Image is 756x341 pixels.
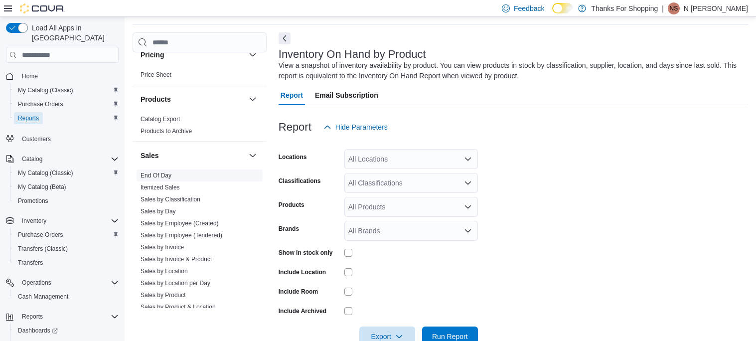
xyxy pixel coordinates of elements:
span: My Catalog (Beta) [18,183,66,191]
button: Sales [141,151,245,161]
span: Operations [18,277,119,289]
div: N Spence [668,2,680,14]
button: Operations [2,276,123,290]
label: Brands [279,225,299,233]
span: Home [18,70,119,82]
a: Price Sheet [141,71,171,78]
span: Transfers [14,257,119,269]
label: Include Room [279,288,318,296]
span: Home [22,72,38,80]
button: Reports [2,310,123,324]
span: Reports [18,114,39,122]
a: Sales by Employee (Created) [141,220,219,227]
span: My Catalog (Classic) [18,86,73,94]
button: Inventory [2,214,123,228]
div: Products [133,113,267,141]
span: Report [281,85,303,105]
button: Catalog [18,153,46,165]
a: Dashboards [14,325,62,337]
a: Sales by Invoice & Product [141,256,212,263]
span: Purchase Orders [14,229,119,241]
p: N [PERSON_NAME] [684,2,748,14]
button: Reports [18,311,47,323]
button: Purchase Orders [10,97,123,111]
span: My Catalog (Classic) [14,167,119,179]
span: Transfers (Classic) [14,243,119,255]
span: Transfers (Classic) [18,245,68,253]
button: Open list of options [464,203,472,211]
span: NS [670,2,678,14]
button: Sales [247,150,259,162]
span: Sales by Classification [141,195,200,203]
a: Sales by Employee (Tendered) [141,232,222,239]
span: Cash Management [14,291,119,303]
span: Customers [22,135,51,143]
span: Sales by Employee (Tendered) [141,231,222,239]
button: Inventory [18,215,50,227]
span: Cash Management [18,293,68,301]
button: Transfers [10,256,123,270]
span: Sales by Product [141,291,186,299]
span: Sales by Invoice & Product [141,255,212,263]
a: Sales by Classification [141,196,200,203]
a: Sales by Day [141,208,176,215]
span: Transfers [18,259,43,267]
a: Transfers [14,257,47,269]
span: Hide Parameters [335,122,388,132]
a: Itemized Sales [141,184,180,191]
button: Promotions [10,194,123,208]
input: Dark Mode [552,3,573,13]
h3: Report [279,121,311,133]
span: Sales by Location [141,267,188,275]
span: Catalog [22,155,42,163]
button: My Catalog (Beta) [10,180,123,194]
a: Customers [18,133,55,145]
button: Open list of options [464,179,472,187]
a: Products to Archive [141,128,192,135]
button: Cash Management [10,290,123,304]
a: Home [18,70,42,82]
h3: Pricing [141,50,164,60]
a: Reports [14,112,43,124]
button: Pricing [141,50,245,60]
a: Sales by Product & Location [141,304,216,311]
a: Sales by Location [141,268,188,275]
span: Promotions [14,195,119,207]
span: Sales by Day [141,207,176,215]
span: Reports [14,112,119,124]
span: Load All Apps in [GEOGRAPHIC_DATA] [28,23,119,43]
span: Itemized Sales [141,183,180,191]
button: Next [279,32,291,44]
a: Cash Management [14,291,72,303]
span: Reports [22,313,43,321]
span: Purchase Orders [18,100,63,108]
span: Purchase Orders [14,98,119,110]
button: Hide Parameters [319,117,392,137]
a: My Catalog (Beta) [14,181,70,193]
span: Catalog Export [141,115,180,123]
a: My Catalog (Classic) [14,167,77,179]
span: Reports [18,311,119,323]
label: Show in stock only [279,249,333,257]
span: Sales by Location per Day [141,279,210,287]
span: Dashboards [14,325,119,337]
button: Open list of options [464,227,472,235]
span: Inventory [22,217,46,225]
span: Promotions [18,197,48,205]
button: Products [141,94,245,104]
a: Catalog Export [141,116,180,123]
h3: Inventory On Hand by Product [279,48,426,60]
span: Catalog [18,153,119,165]
button: Home [2,69,123,83]
h3: Products [141,94,171,104]
span: Sales by Invoice [141,243,184,251]
span: Inventory [18,215,119,227]
button: My Catalog (Classic) [10,166,123,180]
a: Transfers (Classic) [14,243,72,255]
button: Pricing [247,49,259,61]
span: Price Sheet [141,71,171,79]
div: Pricing [133,69,267,85]
span: Sales by Product & Location [141,303,216,311]
div: View a snapshot of inventory availability by product. You can view products in stock by classific... [279,60,743,81]
a: Purchase Orders [14,229,67,241]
